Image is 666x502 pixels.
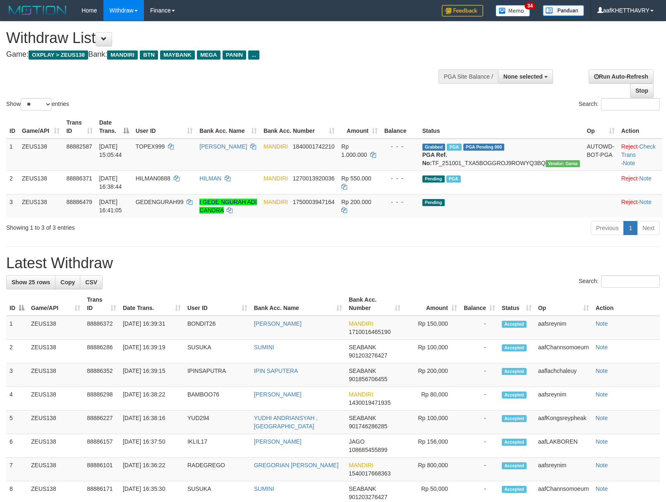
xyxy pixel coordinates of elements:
[184,292,251,316] th: User ID: activate to sort column ascending
[84,340,120,363] td: 88886286
[419,139,584,171] td: TF_251001_TXA5BOGGROJ9ROWYQ3BQ
[404,363,460,387] td: Rp 200,000
[248,50,259,60] span: ...
[404,340,460,363] td: Rp 100,000
[579,275,660,288] label: Search:
[254,415,318,430] a: YUDHI ANDRIANSYAH , [GEOGRAPHIC_DATA]
[442,5,483,17] img: Feedback.jpg
[349,329,390,335] span: Copy 1710016465190 to clipboard
[460,340,498,363] td: -
[583,139,618,171] td: AUTOWD-BOT-PGA
[120,458,184,481] td: [DATE] 16:36:22
[502,462,527,469] span: Accepted
[19,115,63,139] th: Game/API: activate to sort column ascending
[260,115,338,139] th: Bank Acc. Number: activate to sort column ascending
[99,175,122,190] span: [DATE] 16:38:44
[349,344,376,351] span: SEABANK
[264,199,288,205] span: MANDIRI
[184,363,251,387] td: IPINSAPUTRA
[184,434,251,458] td: IKLIL17
[535,411,592,434] td: aafKongsreypheak
[447,144,461,151] span: Marked by aafnoeunsreypich
[6,340,28,363] td: 2
[264,143,288,150] span: MANDIRI
[66,175,92,182] span: 88886371
[6,255,660,271] h1: Latest Withdraw
[184,387,251,411] td: BAMBOO76
[422,199,445,206] span: Pending
[621,199,638,205] a: Reject
[341,175,371,182] span: Rp 550.000
[502,344,527,351] span: Accepted
[460,316,498,340] td: -
[28,292,84,316] th: Game/API: activate to sort column ascending
[546,160,580,167] span: Vendor URL: https://trx31.1velocity.biz
[591,221,624,235] a: Previous
[535,292,592,316] th: Op: activate to sort column ascending
[349,485,376,492] span: SEABANK
[199,199,256,214] a: I GEDE NGURAH ADI CANDRA
[535,316,592,340] td: aafsreynim
[345,292,403,316] th: Bank Acc. Number: activate to sort column ascending
[404,458,460,481] td: Rp 800,000
[502,392,527,399] span: Accepted
[6,275,55,289] a: Show 25 rows
[543,5,584,16] img: panduan.png
[349,367,376,374] span: SEABANK
[592,292,660,316] th: Action
[621,143,656,158] a: Check Trans
[623,221,637,235] a: 1
[254,485,274,492] a: SUMINI
[384,142,416,151] div: - - -
[136,175,170,182] span: HILMAN0888
[621,175,638,182] a: Reject
[293,143,335,150] span: Copy 1840001742210 to clipboard
[639,199,652,205] a: Note
[618,171,662,194] td: ·
[419,115,584,139] th: Status
[223,50,246,60] span: PANIN
[29,50,88,60] span: OXPLAY > ZEUS138
[12,279,50,286] span: Show 25 rows
[341,143,367,158] span: Rp 1.000.000
[184,340,251,363] td: SUSUKA
[136,199,184,205] span: GEDENGURAH99
[535,458,592,481] td: aafsreynim
[349,320,373,327] span: MANDIRI
[6,98,69,110] label: Show entries
[84,434,120,458] td: 88886157
[28,411,84,434] td: ZEUS138
[140,50,158,60] span: BTN
[99,143,122,158] span: [DATE] 15:05:44
[349,391,373,398] span: MANDIRI
[630,84,654,98] a: Stop
[120,363,184,387] td: [DATE] 16:39:15
[596,391,608,398] a: Note
[460,363,498,387] td: -
[254,320,302,327] a: [PERSON_NAME]
[6,30,436,46] h1: Withdraw List
[349,470,390,477] span: Copy 1540017668363 to clipboard
[349,447,387,453] span: Copy 108685455899 to clipboard
[438,70,498,84] div: PGA Site Balance /
[28,340,84,363] td: ZEUS138
[338,115,381,139] th: Amount: activate to sort column ascending
[460,458,498,481] td: -
[107,50,138,60] span: MANDIRI
[583,115,618,139] th: Op: activate to sort column ascending
[6,139,19,171] td: 1
[84,411,120,434] td: 88886227
[341,199,371,205] span: Rp 200.000
[28,363,84,387] td: ZEUS138
[535,434,592,458] td: aafLAKBOREN
[184,411,251,434] td: YUD294
[498,292,535,316] th: Status: activate to sort column ascending
[623,160,635,166] a: Note
[446,175,461,183] span: Marked by aafsolysreylen
[199,143,247,150] a: [PERSON_NAME]
[535,363,592,387] td: aaflachchaleuy
[120,316,184,340] td: [DATE] 16:39:31
[498,70,553,84] button: None selected
[6,194,19,218] td: 3
[6,387,28,411] td: 4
